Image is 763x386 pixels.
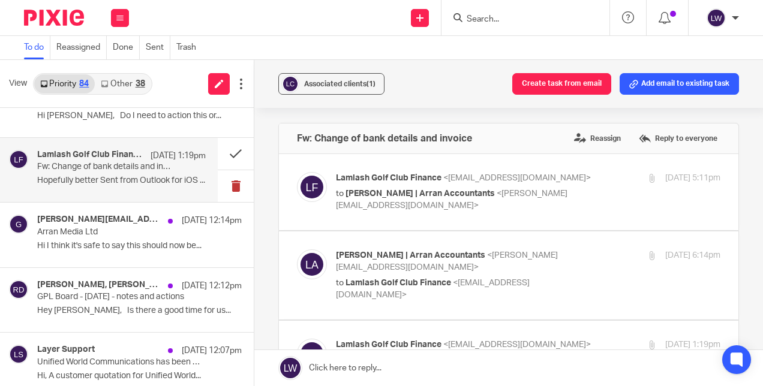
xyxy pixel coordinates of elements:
a: Trash [176,36,202,59]
a: Outlook for iOS [41,66,107,76]
p: Hi [PERSON_NAME], Do I need to action this or... [37,111,242,121]
span: Lamlash Golf Club Finance [346,279,451,287]
span: Lamlash Golf Club Finance [336,340,441,349]
p: Arran Media Ltd [37,227,201,237]
p: [DATE] 12:14pm [182,215,242,227]
button: Add email to existing task [620,73,739,95]
span: [PERSON_NAME] | Arran Accountants [336,251,485,260]
span: (1) [367,80,376,88]
img: svg%3E [297,339,327,369]
h4: Lamlash Golf Club Finance, Me [37,150,145,160]
p: [DATE] 5:11pm [665,172,720,185]
label: Reply to everyone [636,129,720,147]
p: [DATE] 1:19pm [151,150,206,162]
p: [DATE] 6:14pm [665,249,720,262]
label: Reassign [571,129,624,147]
input: Search [465,14,573,25]
p: Hey [PERSON_NAME], Is there a good time for us... [37,306,242,316]
p: [DATE] 12:07pm [182,345,242,357]
img: Pixie [24,10,84,26]
img: svg%3E [9,215,28,234]
a: Sent [146,36,170,59]
p: Fw: Change of bank details and invoice [37,162,172,172]
div: 38 [136,80,145,88]
div: 84 [79,80,89,88]
span: Lamlash Golf Club Finance [336,174,441,182]
a: To do [24,36,50,59]
p: GPL Board - [DATE] - notes and actions [37,292,201,302]
span: to [336,279,344,287]
span: <[EMAIL_ADDRESS][DOMAIN_NAME]> [443,174,591,182]
h4: Fw: Change of bank details and invoice [297,132,472,144]
button: Associated clients(1) [278,73,384,95]
span: View [9,77,27,90]
p: Hi, A customer quotation for Unified World... [37,371,242,381]
img: svg%3E [297,249,327,279]
a: Other38 [95,74,151,94]
p: [DATE] 1:19pm [665,339,720,351]
img: svg%3E [707,8,726,28]
img: svg%3E [297,172,327,202]
p: [DATE] 12:12pm [182,280,242,292]
p: Unified World Communications has been won by [PERSON_NAME] [37,357,201,367]
span: to [336,189,344,198]
h4: Layer Support [37,345,95,355]
p: Hi I think it's safe to say this should now be... [37,241,242,251]
img: svg%3E [281,75,299,93]
span: [PERSON_NAME] | Arran Accountants [346,189,495,198]
a: Done [113,36,140,59]
a: Priority84 [34,74,95,94]
p: Hopefully better Sent from Outlook for iOS ... [37,176,206,186]
h4: [PERSON_NAME], [PERSON_NAME] [37,280,162,290]
span: <[EMAIL_ADDRESS][DOMAIN_NAME]> [443,340,591,349]
a: Reassigned [56,36,107,59]
img: svg%3E [9,345,28,364]
img: svg%3E [9,150,28,169]
img: svg%3E [9,280,28,299]
span: Associated clients [304,80,376,88]
h4: [PERSON_NAME][EMAIL_ADDRESS][DOMAIN_NAME] [37,215,162,225]
button: Create task from email [512,73,611,95]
